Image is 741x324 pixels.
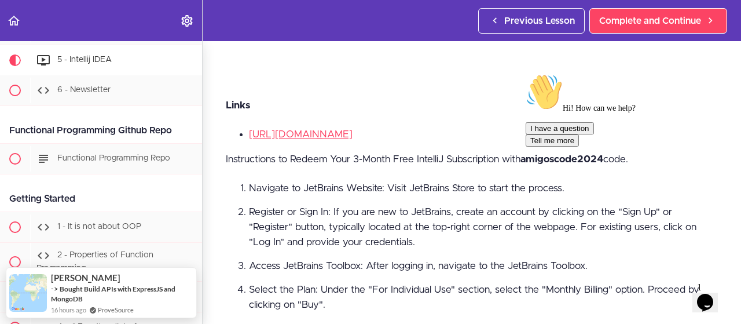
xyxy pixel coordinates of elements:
[98,305,134,315] a: ProveSource
[520,154,603,164] strong: amigoscode2024
[180,14,194,28] svg: Settings Menu
[5,5,213,78] div: 👋Hi! How can we help?I have a questionTell me more
[9,274,47,312] img: provesource social proof notification image
[57,56,112,64] span: 5 - Intellij IDEA
[36,251,153,272] span: 2 - Properties of Function Programming
[5,53,73,65] button: I have a question
[249,259,718,274] li: Access JetBrains Toolbox: After logging in, navigate to the JetBrains Toolbox.
[599,14,701,28] span: Complete and Continue
[51,284,58,293] span: ->
[51,285,175,303] a: Bought Build APIs with ExpressJS and MongoDB
[692,278,729,312] iframe: chat widget
[226,100,250,110] strong: Links
[589,8,727,34] a: Complete and Continue
[249,129,353,139] a: [URL][DOMAIN_NAME]
[249,282,718,312] li: Select the Plan: Under the "For Individual Use" section, select the "Monthly Billing" option. Pro...
[5,35,115,43] span: Hi! How can we help?
[57,86,111,94] span: 6 - Newsletter
[249,205,718,250] li: Register or Sign In: If you are new to JetBrains, create an account by clicking on the "Sign Up" ...
[5,65,58,78] button: Tell me more
[51,305,86,315] span: 16 hours ago
[521,69,729,272] iframe: chat widget
[57,154,170,162] span: Functional Programming Repo
[51,273,120,283] span: [PERSON_NAME]
[5,5,42,42] img: :wave:
[7,14,21,28] svg: Back to course curriculum
[57,223,141,231] span: 1 - It is not about OOP
[249,181,718,196] li: Navigate to JetBrains Website: Visit JetBrains Store to start the process.
[226,151,718,168] p: Instructions to Redeem Your 3-Month Free IntelliJ Subscription with code.
[478,8,585,34] a: Previous Lesson
[504,14,575,28] span: Previous Lesson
